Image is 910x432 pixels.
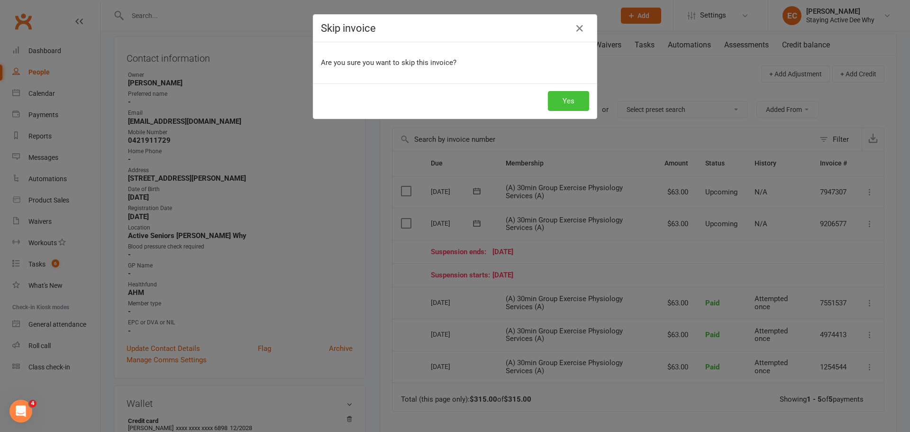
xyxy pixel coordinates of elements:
[548,91,589,111] button: Yes
[29,400,36,407] span: 4
[572,21,587,36] button: Close
[9,400,32,423] iframe: Intercom live chat
[321,58,456,67] span: Are you sure you want to skip this invoice?
[321,22,589,34] h4: Skip invoice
